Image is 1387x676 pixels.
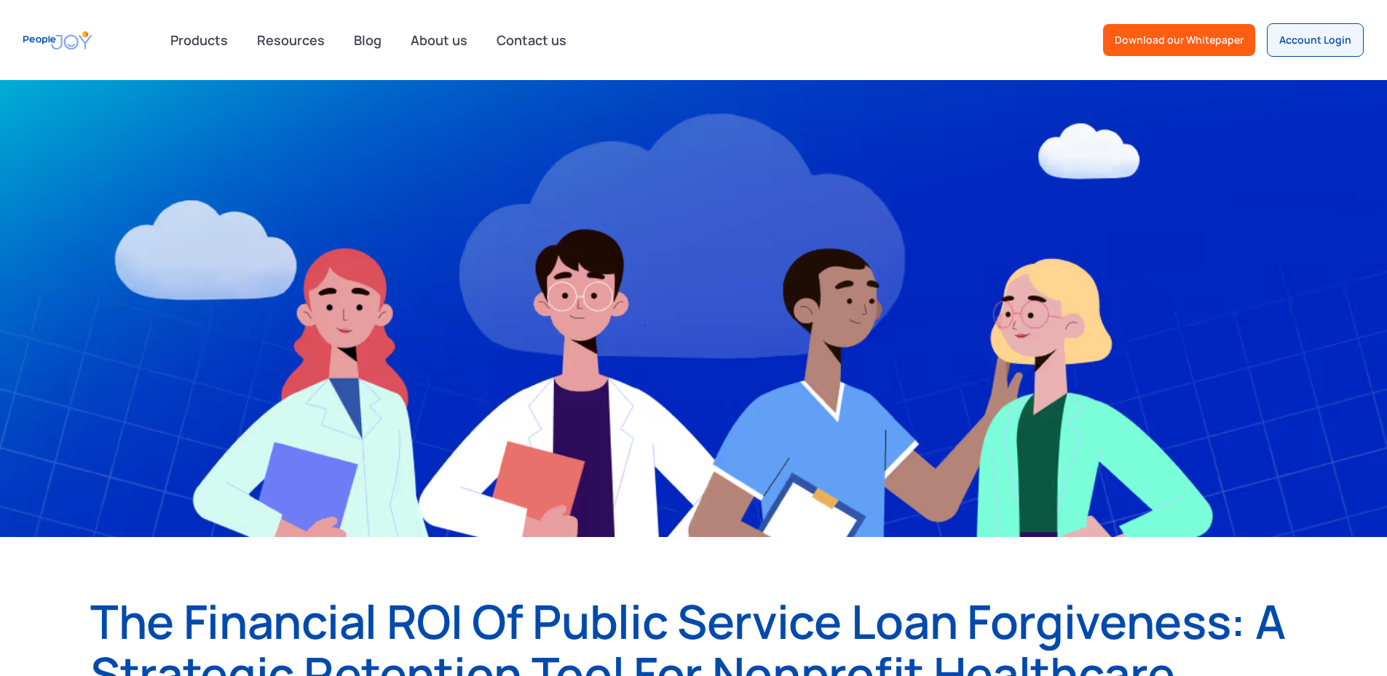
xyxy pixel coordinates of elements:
[402,24,476,56] a: About us
[1115,33,1244,47] div: Download our Whitepaper
[248,24,333,56] a: Resources
[1279,33,1351,47] div: Account Login
[1103,24,1255,56] a: Download our Whitepaper
[345,24,390,56] a: Blog
[488,24,575,56] a: Contact us
[1267,23,1364,57] a: Account Login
